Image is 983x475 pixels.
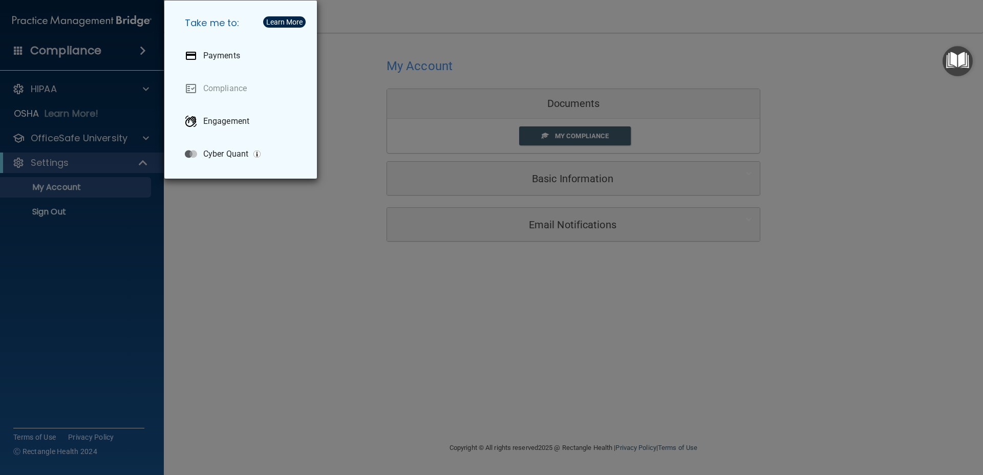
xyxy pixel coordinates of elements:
[203,149,248,159] p: Cyber Quant
[177,41,309,70] a: Payments
[943,46,973,76] button: Open Resource Center
[203,51,240,61] p: Payments
[203,116,249,126] p: Engagement
[263,16,306,28] button: Learn More
[177,140,309,168] a: Cyber Quant
[177,9,309,37] h5: Take me to:
[177,107,309,136] a: Engagement
[177,74,309,103] a: Compliance
[266,18,303,26] div: Learn More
